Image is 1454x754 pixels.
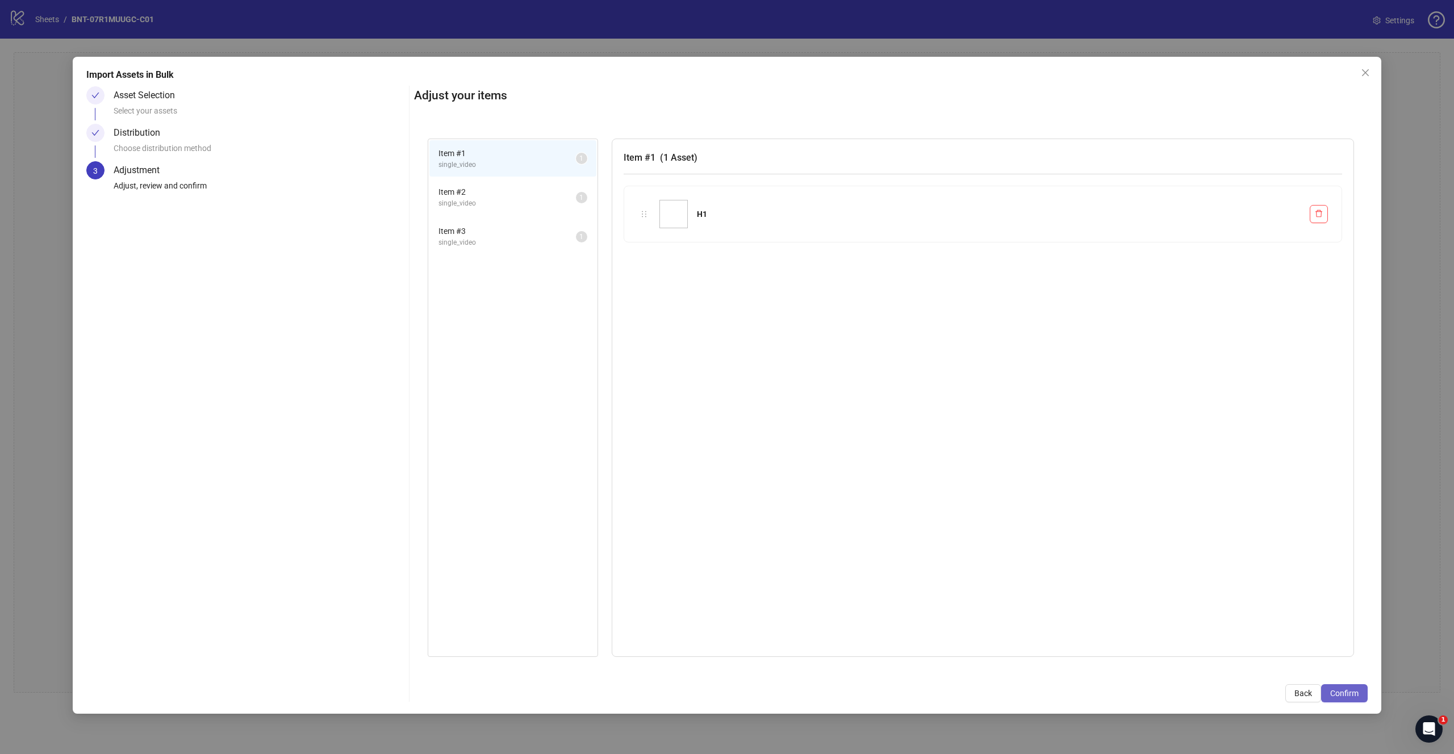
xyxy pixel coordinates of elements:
img: H1 [659,200,688,228]
sup: 1 [576,231,587,242]
span: 3 [93,166,98,175]
sup: 1 [576,192,587,203]
div: Import Assets in Bulk [86,68,1368,82]
span: Item # 1 [438,147,576,160]
span: Confirm [1330,689,1359,698]
div: Adjustment [114,161,169,179]
span: Item # 3 [438,225,576,237]
div: holder [638,208,650,220]
span: ( 1 Asset ) [660,152,697,163]
sup: 1 [576,153,587,164]
span: 1 [579,194,583,202]
button: Close [1356,64,1374,82]
span: delete [1315,210,1323,217]
span: single_video [438,198,576,209]
span: check [91,129,99,137]
span: 1 [1439,715,1448,724]
div: Choose distribution method [114,142,404,161]
span: close [1361,68,1370,77]
button: Delete [1310,205,1328,223]
div: H1 [697,208,1301,220]
span: single_video [438,237,576,248]
div: Asset Selection [114,86,184,104]
span: single_video [438,160,576,170]
div: Adjust, review and confirm [114,179,404,199]
span: 1 [579,233,583,241]
span: Back [1294,689,1312,698]
h2: Adjust your items [414,86,1368,105]
span: Item # 2 [438,186,576,198]
h3: Item # 1 [624,150,1342,165]
span: 1 [579,154,583,162]
div: Select your assets [114,104,404,124]
button: Confirm [1321,684,1368,702]
span: holder [640,210,648,218]
button: Back [1285,684,1321,702]
span: check [91,91,99,99]
div: Distribution [114,124,169,142]
iframe: Intercom live chat [1415,715,1443,743]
